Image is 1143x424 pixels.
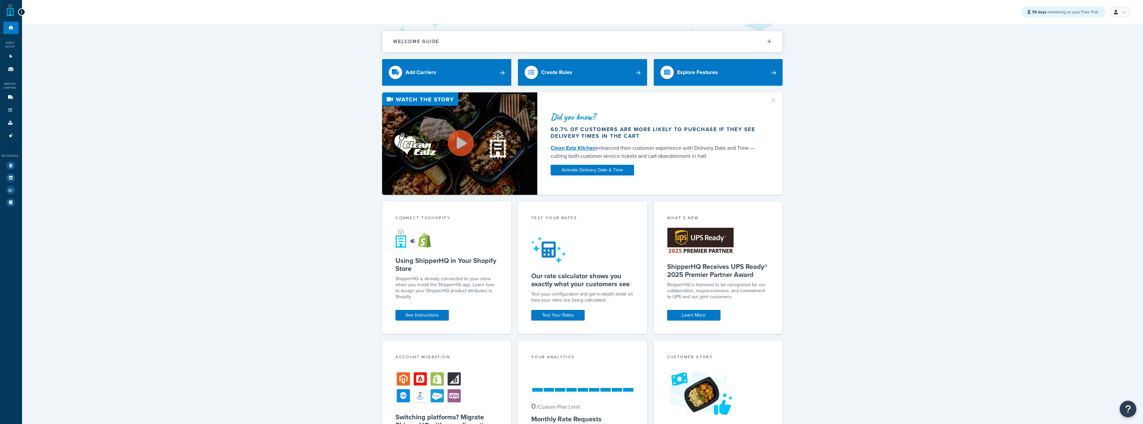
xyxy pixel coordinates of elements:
[667,215,770,223] div: What's New
[1032,9,1047,15] strong: 55 days
[677,68,718,77] div: Explore Features
[3,196,19,208] li: Help Docs
[531,415,634,423] h5: Monthly Rate Requests
[395,215,498,223] div: Connect to Shopify
[3,172,19,184] li: Marketplace
[382,92,537,195] img: Video thumbnail
[531,291,634,303] div: Test your configuration and get in-depth detail on how your rates are being calculated.
[382,59,511,86] a: Add Carriers
[531,215,634,223] div: Test your rates
[551,112,762,121] div: Did you know?
[551,144,596,152] a: Clean Eatz Kitchen
[518,59,647,86] a: Create Rules
[1032,9,1098,15] span: remaining on your Free Trial
[3,50,19,63] li: Websites
[531,354,634,362] div: Your Analytics
[405,68,436,77] div: Add Carriers
[551,126,762,139] div: 60.7% of customers are more likely to purchase if they see delivery times in the cart
[395,276,498,300] p: ShipperHQ is already connected to your store when you install the ShipperHQ app. Learn how to ass...
[667,310,721,321] a: Learn More
[395,310,449,321] a: See Instructions
[393,39,439,44] h2: Welcome Guide
[3,117,19,129] li: Boxes
[382,31,782,52] button: Welcome Guide
[667,354,770,362] div: Customer Story
[667,263,770,279] h5: ShipperHQ Receives UPS Ready® 2025 Premier Partner Award
[3,129,19,142] li: Advanced Features
[1120,401,1136,417] button: Open Resource Center
[551,165,634,175] a: Activate Delivery Date & Time
[654,59,783,86] a: Explore Features
[395,354,498,362] div: Account Migration
[551,144,762,160] div: enhanced their customer experience with Delivery Date and Time — cutting both customer service ti...
[667,282,770,300] p: ShipperHQ is honored to be recognized for our collaboration, responsiveness, and commitment to UP...
[3,159,19,171] li: Test Your Rates
[395,257,498,273] h5: Using ShipperHQ in Your Shopify Store
[536,403,580,411] small: / Custom Plan Limit
[395,228,437,248] img: connect-shq-shopify-9b9a8c5a.svg
[541,68,572,77] div: Create Rules
[3,104,19,116] li: Shipping Rules
[3,22,19,34] li: Dashboard
[3,184,19,196] li: Analytics
[531,401,536,412] span: 0
[531,272,634,288] h5: Our rate calculator shows you exactly what your customers see
[3,63,19,75] li: Origins
[3,91,19,104] li: Carriers
[531,310,585,321] a: Test Your Rates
